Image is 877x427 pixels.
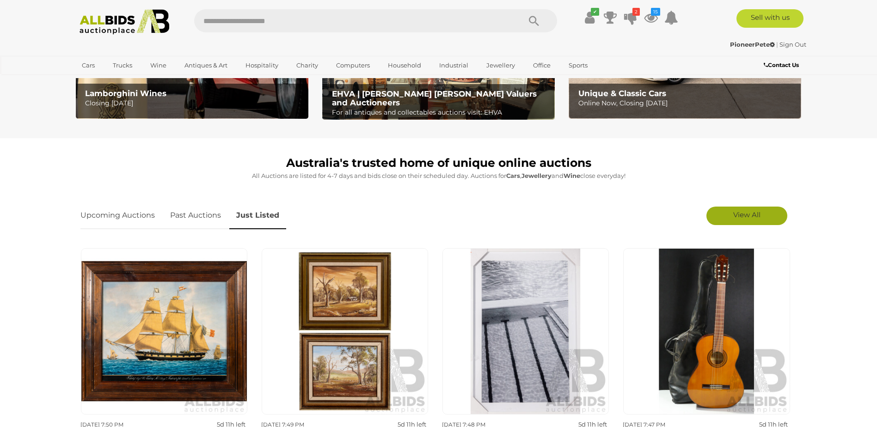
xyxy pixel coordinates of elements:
a: 2 [624,9,638,26]
p: All Auctions are listed for 4-7 days and bids close on their scheduled day. Auctions for , and cl... [80,171,797,181]
a: Past Auctions [163,202,228,229]
b: Lamborghini Wines [85,89,166,98]
a: Household [382,58,427,73]
img: Artist Unknown (20th Century), Inviting Water, Original Modern Reproduction Photograph on Canvas,... [442,248,609,415]
b: Unique & Classic Cars [578,89,666,98]
p: Closing [DATE] [85,98,303,109]
h1: Australia's trusted home of unique online auctions [80,157,797,170]
i: 15 [651,8,660,16]
a: Charity [290,58,324,73]
strong: Cars [506,172,520,179]
a: Sign Out [779,41,806,48]
a: Contact Us [764,60,801,70]
button: Search [511,9,557,32]
b: EHVA | [PERSON_NAME] [PERSON_NAME] Valuers and Auctioneers [332,89,537,107]
a: Antiques & Art [178,58,233,73]
a: Wine [144,58,172,73]
a: Sell with us [736,9,803,28]
strong: PioneerPete [730,41,775,48]
a: [GEOGRAPHIC_DATA] [76,73,153,88]
i: 2 [632,8,640,16]
a: Jewellery [480,58,521,73]
strong: Wine [564,172,580,179]
a: EHVA | Evans Hastings Valuers and Auctioneers EHVA | [PERSON_NAME] [PERSON_NAME] Valuers and Auct... [322,27,555,120]
i: ✔ [591,8,599,16]
a: Trucks [107,58,138,73]
span: View All [733,210,760,219]
img: Artist Unknown (20th Century), Le Philanthrope, Vintage Colour Maritime Print, 56 x 66 cm (frame) [81,248,247,415]
a: Computers [330,58,376,73]
a: PioneerPete [730,41,776,48]
a: Upcoming Auctions [80,202,162,229]
a: ✔ [583,9,597,26]
a: Sports [563,58,594,73]
a: 15 [644,9,658,26]
img: L. Madsen (20th Century, Australian), Blue Sky with Gums & Lone Shack, Lovely Pair of Original Vi... [262,248,428,415]
img: Yamaha G225A Acoustic Guitar in Soft Case [623,248,790,415]
a: Hospitality [239,58,284,73]
a: Industrial [433,58,474,73]
b: Contact Us [764,61,799,68]
img: Allbids.com.au [74,9,175,35]
a: Office [527,58,557,73]
p: For all antiques and collectables auctions visit: EHVA [332,107,550,118]
strong: Jewellery [521,172,552,179]
a: Just Listed [229,202,286,229]
p: Online Now, Closing [DATE] [578,98,796,109]
span: | [776,41,778,48]
a: Cars [76,58,101,73]
a: View All [706,207,787,225]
